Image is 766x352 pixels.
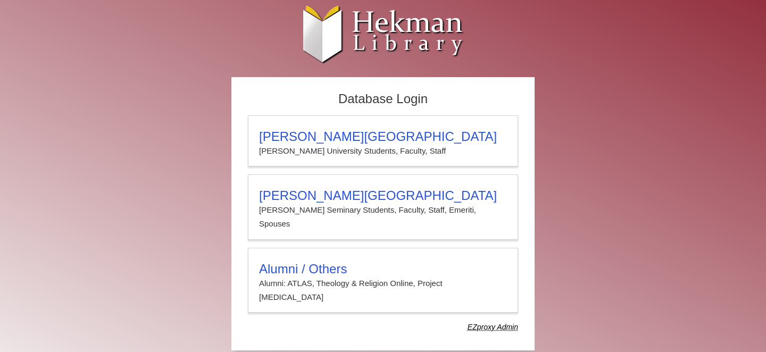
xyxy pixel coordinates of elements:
h3: [PERSON_NAME][GEOGRAPHIC_DATA] [259,129,507,144]
summary: Alumni / OthersAlumni: ATLAS, Theology & Religion Online, Project [MEDICAL_DATA] [259,262,507,305]
h2: Database Login [243,88,523,110]
a: [PERSON_NAME][GEOGRAPHIC_DATA][PERSON_NAME] Seminary Students, Faculty, Staff, Emeriti, Spouses [248,174,518,240]
p: [PERSON_NAME] University Students, Faculty, Staff [259,144,507,158]
a: [PERSON_NAME][GEOGRAPHIC_DATA][PERSON_NAME] University Students, Faculty, Staff [248,115,518,166]
h3: Alumni / Others [259,262,507,276]
p: Alumni: ATLAS, Theology & Religion Online, Project [MEDICAL_DATA] [259,276,507,305]
dfn: Use Alumni login [468,323,518,331]
h3: [PERSON_NAME][GEOGRAPHIC_DATA] [259,188,507,203]
p: [PERSON_NAME] Seminary Students, Faculty, Staff, Emeriti, Spouses [259,203,507,231]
